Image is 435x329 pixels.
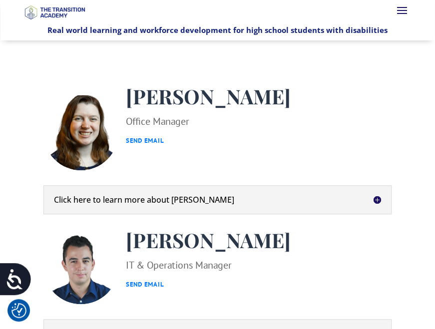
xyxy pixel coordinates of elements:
[126,227,291,253] span: [PERSON_NAME]
[47,25,388,35] span: Real world learning and workforce development for high school students with disabilities
[126,280,164,289] a: Send Email
[126,83,291,109] span: [PERSON_NAME]
[22,1,87,23] img: TTA Brand_TTA Primary Logo_Horizontal_Light BG
[126,256,392,294] p: IT & Operations Manager
[54,196,381,204] h5: Click here to learn more about [PERSON_NAME]
[11,303,26,318] button: Cookie Settings
[126,136,164,145] a: Send Email
[126,112,392,150] p: Office Manager
[11,303,26,318] img: Revisit consent button
[22,15,87,25] a: Logo-Noticias
[43,85,118,170] img: Heather Jackson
